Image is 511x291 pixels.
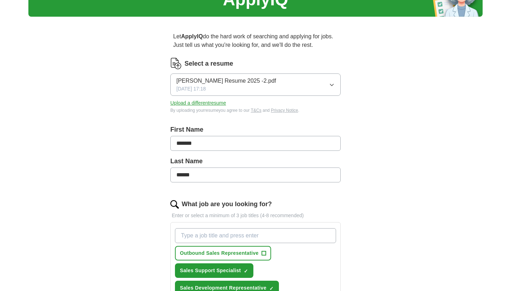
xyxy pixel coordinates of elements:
[175,228,336,243] input: Type a job title and press enter
[176,85,206,93] span: [DATE] 17:18
[175,263,253,278] button: Sales Support Specialist✓
[170,125,341,134] label: First Name
[176,77,276,85] span: [PERSON_NAME] Resume 2025 -2.pdf
[170,212,341,219] p: Enter or select a minimum of 3 job titles (4-8 recommended)
[251,108,262,113] a: T&Cs
[170,29,341,52] p: Let do the hard work of searching and applying for jobs. Just tell us what you're looking for, an...
[271,108,298,113] a: Privacy Notice
[244,268,248,274] span: ✓
[182,199,272,209] label: What job are you looking for?
[170,200,179,209] img: search.png
[180,249,259,257] span: Outbound Sales Representative
[180,267,241,274] span: Sales Support Specialist
[175,246,271,260] button: Outbound Sales Representative
[170,99,226,107] button: Upload a differentresume
[170,58,182,69] img: CV Icon
[170,107,341,114] div: By uploading your resume you agree to our and .
[181,33,203,39] strong: ApplyIQ
[170,157,341,166] label: Last Name
[185,59,233,68] label: Select a resume
[170,73,341,96] button: [PERSON_NAME] Resume 2025 -2.pdf[DATE] 17:18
